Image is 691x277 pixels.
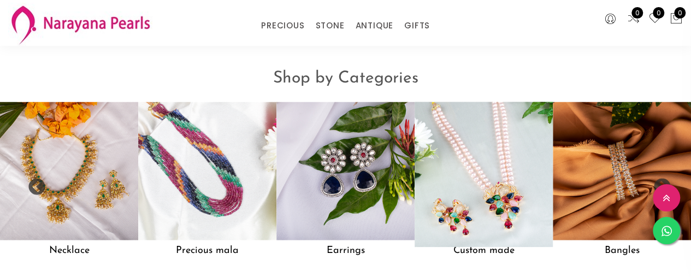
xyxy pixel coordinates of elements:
a: GIFTS [404,17,430,34]
span: 0 [674,7,686,19]
h5: Bangles [553,240,691,261]
img: Custom made [407,95,559,247]
button: 0 [670,12,683,26]
a: PRECIOUS [261,17,304,34]
a: 0 [627,12,640,26]
button: Next [653,178,664,189]
h5: Precious mala [138,240,276,261]
img: Bangles [553,102,691,240]
a: ANTIQUE [355,17,393,34]
span: 0 [631,7,643,19]
img: Precious mala [138,102,276,240]
h5: Earrings [276,240,415,261]
a: STONE [315,17,344,34]
span: 0 [653,7,664,19]
img: Earrings [276,102,415,240]
button: Previous [27,178,38,189]
h5: Custom made [415,240,553,261]
a: 0 [648,12,662,26]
